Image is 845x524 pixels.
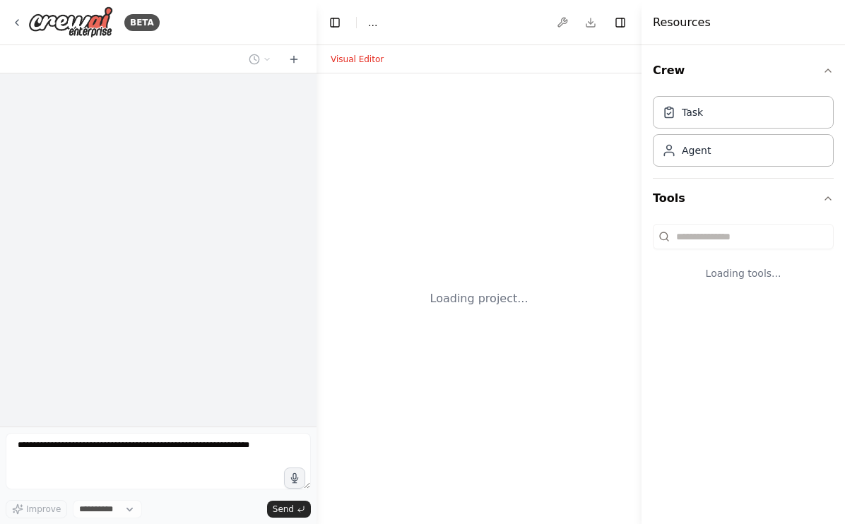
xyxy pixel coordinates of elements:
button: Send [267,501,311,518]
button: Switch to previous chat [243,51,277,68]
div: Crew [653,90,834,178]
div: BETA [124,14,160,31]
div: Loading project... [430,290,528,307]
div: Loading tools... [653,255,834,292]
div: Task [682,105,703,119]
button: Tools [653,179,834,218]
button: Crew [653,51,834,90]
span: ... [368,16,377,30]
img: Logo [28,6,113,38]
span: Send [273,504,294,515]
button: Hide right sidebar [610,13,630,32]
div: Tools [653,218,834,303]
button: Start a new chat [283,51,305,68]
span: Improve [26,504,61,515]
button: Click to speak your automation idea [284,468,305,489]
h4: Resources [653,14,711,31]
button: Hide left sidebar [325,13,345,32]
button: Improve [6,500,67,518]
div: Agent [682,143,711,157]
nav: breadcrumb [368,16,377,30]
button: Visual Editor [322,51,392,68]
